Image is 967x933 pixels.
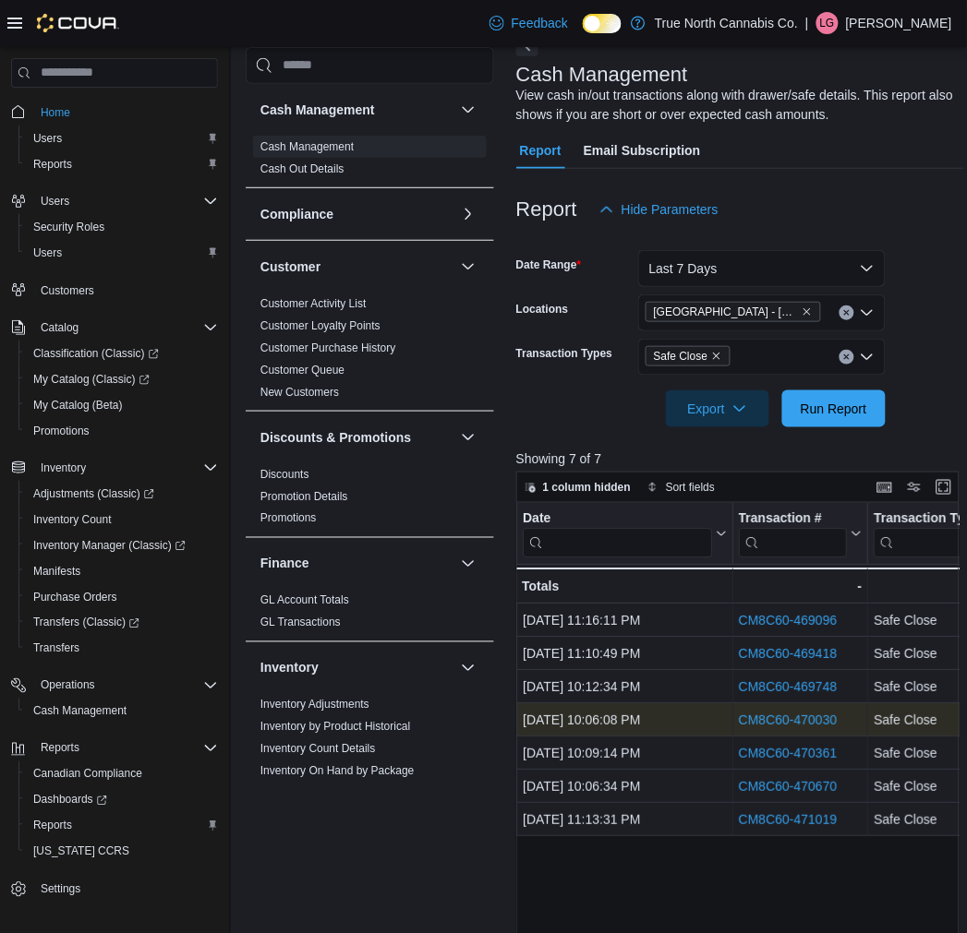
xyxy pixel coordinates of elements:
button: Customer [457,255,479,277]
span: Manifests [33,564,80,579]
button: Operations [4,673,225,699]
h3: Customer [260,257,320,275]
button: Canadian Compliance [18,761,225,787]
a: Users [26,242,69,264]
div: Transaction # URL [738,509,847,556]
span: Promotions [33,424,90,438]
a: Customer Loyalty Points [260,318,381,331]
button: Promotions [18,418,225,444]
span: Promotions [260,510,317,525]
span: Cash Out Details [260,161,344,175]
button: Transaction # [738,509,862,556]
button: Users [18,126,225,151]
button: Compliance [457,202,479,224]
div: Finance [246,589,494,640]
a: CM8C60-469748 [738,679,837,694]
h3: Cash Management [260,100,375,118]
span: Inventory On Hand by Package [260,763,415,778]
a: Discounts [260,467,309,480]
div: - [738,575,862,597]
button: Users [33,190,77,212]
span: Customer Purchase History [260,340,396,354]
a: CM8C60-469418 [738,646,837,661]
p: Showing 7 of 7 [516,449,964,468]
div: Totals [522,575,727,597]
button: Sort fields [640,476,722,498]
button: Settings [4,876,225,903]
h3: Discounts & Promotions [260,427,411,446]
a: Purchase Orders [26,586,125,608]
input: Dark Mode [583,14,622,33]
a: Promotions [26,420,97,442]
div: [DATE] 10:06:08 PM [523,709,727,731]
a: New Customers [260,385,339,398]
button: Cash Management [457,98,479,120]
a: Inventory Manager (Classic) [26,534,193,556]
span: Inventory Count [33,512,112,527]
button: Inventory [33,457,93,479]
a: CM8C60-470361 [738,746,837,760]
span: My Catalog (Classic) [33,372,150,387]
p: [PERSON_NAME] [846,12,952,34]
a: Promotions [260,511,317,524]
button: Reports [18,813,225,839]
span: Inventory Manager (Classic) [26,534,218,556]
span: Transfers (Classic) [26,612,218,634]
div: View cash in/out transactions along with drawer/safe details. This report also shows if you are s... [516,86,955,125]
span: Inventory Manager (Classic) [33,538,186,553]
button: Customers [4,277,225,304]
span: Purchase Orders [26,586,218,608]
button: Compliance [260,204,453,222]
span: Users [26,242,218,264]
div: Date [523,509,712,527]
label: Locations [516,302,569,317]
a: Inventory Manager (Classic) [18,532,225,558]
span: Security Roles [26,216,218,238]
span: Operations [33,675,218,697]
a: Security Roles [26,216,112,238]
a: CM8C60-470670 [738,779,837,794]
a: Inventory Adjustments [260,698,369,711]
span: Adjustments (Classic) [33,486,154,501]
button: Run Report [782,390,886,427]
a: Adjustments (Classic) [18,481,225,507]
nav: Complex example [11,91,218,922]
h3: Report [516,198,577,221]
button: Open list of options [860,350,875,365]
a: CM8C60-471019 [738,812,837,827]
span: Customer Queue [260,362,344,377]
span: Users [33,131,62,146]
button: Operations [33,675,103,697]
span: My Catalog (Classic) [26,368,218,390]
span: Export [677,390,758,427]
a: Inventory Count Details [260,742,376,755]
button: Catalog [4,315,225,341]
a: GL Transactions [260,616,341,628]
span: Washington CCRS [26,841,218,863]
button: Clear input [840,305,854,320]
span: New Customers [260,384,339,399]
h3: Finance [260,554,309,572]
p: | [805,12,809,34]
div: Cash Management [246,135,494,186]
span: Safe Close [646,346,731,366]
button: Security Roles [18,214,225,240]
div: Discounts & Promotions [246,462,494,536]
span: Users [26,127,218,150]
a: My Catalog (Classic) [18,366,225,392]
span: Reports [33,737,218,760]
a: Customer Queue [260,363,344,376]
a: Dashboards [18,787,225,813]
a: Transfers [26,638,87,660]
span: Dashboards [33,793,107,807]
a: Reports [26,153,79,175]
span: Catalog [41,320,79,335]
span: Users [33,190,218,212]
span: 1 column hidden [543,480,631,495]
span: Classification (Classic) [33,346,159,361]
a: Customer Activity List [260,296,367,309]
button: Reports [18,151,225,177]
a: Reports [26,815,79,837]
span: Operations [41,678,95,693]
span: Adjustments (Classic) [26,483,218,505]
